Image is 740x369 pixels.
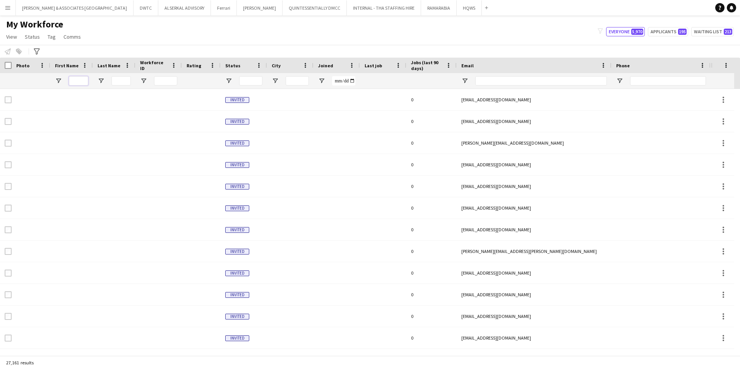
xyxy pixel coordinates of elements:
[5,335,12,342] input: Row Selection is disabled for this row (unchecked)
[457,262,612,284] div: [EMAIL_ADDRESS][DOMAIN_NAME]
[606,27,645,36] button: Everyone5,970
[406,284,457,305] div: 0
[16,0,134,15] button: [PERSON_NAME] & ASSOCIATES [GEOGRAPHIC_DATA]
[225,184,249,190] span: Invited
[286,76,309,85] input: City Filter Input
[225,205,249,211] span: Invited
[5,140,12,147] input: Row Selection is disabled for this row (unchecked)
[457,241,612,262] div: [PERSON_NAME][EMAIL_ADDRESS][PERSON_NAME][DOMAIN_NAME]
[461,63,474,68] span: Email
[63,33,81,40] span: Comms
[140,77,147,84] button: Open Filter Menu
[111,76,131,85] input: Last Name Filter Input
[406,306,457,327] div: 0
[225,140,249,146] span: Invited
[318,63,333,68] span: Joined
[187,63,201,68] span: Rating
[457,306,612,327] div: [EMAIL_ADDRESS][DOMAIN_NAME]
[406,197,457,219] div: 0
[225,335,249,341] span: Invited
[225,227,249,233] span: Invited
[406,132,457,154] div: 0
[691,27,734,36] button: Waiting list213
[630,76,706,85] input: Phone Filter Input
[457,89,612,110] div: [EMAIL_ADDRESS][DOMAIN_NAME]
[6,19,63,30] span: My Workforce
[140,60,168,71] span: Workforce ID
[32,47,41,56] app-action-btn: Advanced filters
[225,119,249,125] span: Invited
[225,249,249,255] span: Invited
[225,97,249,103] span: Invited
[332,76,355,85] input: Joined Filter Input
[283,0,347,15] button: QUINTESSENTIALLY DMCC
[318,77,325,84] button: Open Filter Menu
[457,327,612,348] div: [EMAIL_ADDRESS][DOMAIN_NAME]
[69,76,88,85] input: First Name Filter Input
[457,197,612,219] div: [EMAIL_ADDRESS][DOMAIN_NAME]
[5,205,12,212] input: Row Selection is disabled for this row (unchecked)
[55,63,79,68] span: First Name
[406,154,457,175] div: 0
[6,33,17,40] span: View
[5,226,12,233] input: Row Selection is disabled for this row (unchecked)
[48,33,56,40] span: Tag
[5,291,12,298] input: Row Selection is disabled for this row (unchecked)
[365,63,382,68] span: Last job
[406,241,457,262] div: 0
[134,0,158,15] button: DWTC
[457,132,612,154] div: [PERSON_NAME][EMAIL_ADDRESS][DOMAIN_NAME]
[457,154,612,175] div: [EMAIL_ADDRESS][DOMAIN_NAME]
[347,0,421,15] button: INTERNAL - THA STAFFING HIRE
[457,0,482,15] button: HQWS
[154,76,177,85] input: Workforce ID Filter Input
[98,77,104,84] button: Open Filter Menu
[158,0,211,15] button: ALSERKAL ADVISORY
[237,0,283,15] button: [PERSON_NAME]
[5,96,12,103] input: Row Selection is disabled for this row (unchecked)
[406,111,457,132] div: 0
[5,248,12,255] input: Row Selection is disabled for this row (unchecked)
[724,29,732,35] span: 213
[5,161,12,168] input: Row Selection is disabled for this row (unchecked)
[60,32,84,42] a: Comms
[225,77,232,84] button: Open Filter Menu
[55,77,62,84] button: Open Filter Menu
[475,76,607,85] input: Email Filter Input
[225,270,249,276] span: Invited
[648,27,688,36] button: Applicants195
[406,219,457,240] div: 0
[461,77,468,84] button: Open Filter Menu
[98,63,120,68] span: Last Name
[406,176,457,197] div: 0
[5,118,12,125] input: Row Selection is disabled for this row (unchecked)
[421,0,457,15] button: RAMARABIA
[16,63,29,68] span: Photo
[411,60,443,71] span: Jobs (last 90 days)
[406,262,457,284] div: 0
[45,32,59,42] a: Tag
[225,162,249,168] span: Invited
[457,111,612,132] div: [EMAIL_ADDRESS][DOMAIN_NAME]
[25,33,40,40] span: Status
[22,32,43,42] a: Status
[457,219,612,240] div: [EMAIL_ADDRESS][DOMAIN_NAME]
[5,183,12,190] input: Row Selection is disabled for this row (unchecked)
[239,76,262,85] input: Status Filter Input
[225,63,240,68] span: Status
[225,292,249,298] span: Invited
[616,63,630,68] span: Phone
[406,327,457,348] div: 0
[457,284,612,305] div: [EMAIL_ADDRESS][DOMAIN_NAME]
[272,77,279,84] button: Open Filter Menu
[678,29,687,35] span: 195
[616,77,623,84] button: Open Filter Menu
[3,32,20,42] a: View
[272,63,281,68] span: City
[457,176,612,197] div: [EMAIL_ADDRESS][DOMAIN_NAME]
[406,89,457,110] div: 0
[211,0,237,15] button: Ferrari
[5,313,12,320] input: Row Selection is disabled for this row (unchecked)
[225,314,249,319] span: Invited
[631,29,643,35] span: 5,970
